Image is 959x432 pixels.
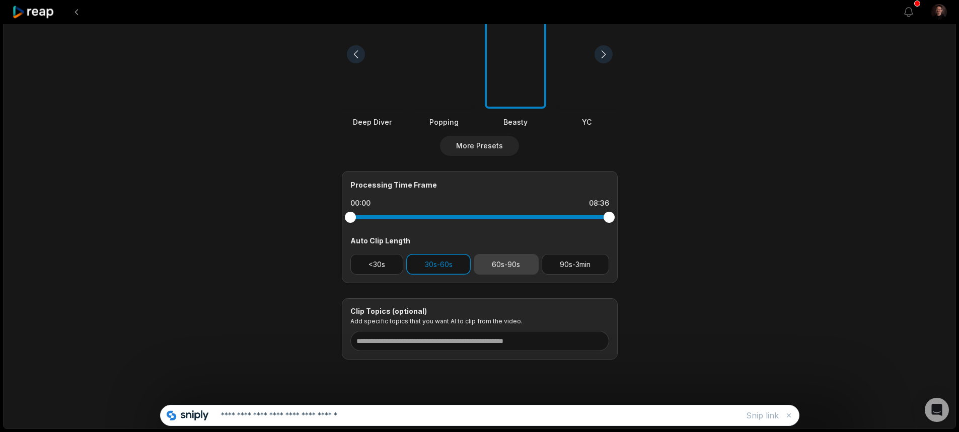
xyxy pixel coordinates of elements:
[27,58,35,66] img: tab_domain_overview_orange.svg
[350,307,609,316] div: Clip Topics (optional)
[28,16,49,24] div: v 4.0.25
[485,117,546,127] div: Beasty
[925,398,949,422] div: Open Intercom Messenger
[350,254,404,275] button: <30s
[100,58,108,66] img: tab_keywords_by_traffic_grey.svg
[406,254,471,275] button: 30s-60s
[589,198,609,208] div: 08:36
[342,117,403,127] div: Deep Diver
[13,409,946,419] div: Made with in [GEOGRAPHIC_DATA]
[542,254,609,275] button: 90s-3min
[16,26,24,34] img: website_grey.svg
[16,16,24,24] img: logo_orange.svg
[38,59,90,66] div: Domain Overview
[350,317,609,325] p: Add specific topics that you want AI to clip from the video.
[413,117,475,127] div: Popping
[350,180,609,190] div: Processing Time Frame
[556,117,618,127] div: YC
[440,136,519,156] button: More Presets
[474,254,539,275] button: 60s-90s
[350,198,371,208] div: 00:00
[350,235,609,246] div: Auto Clip Length
[26,26,111,34] div: Domain: [DOMAIN_NAME]
[111,59,170,66] div: Keywords by Traffic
